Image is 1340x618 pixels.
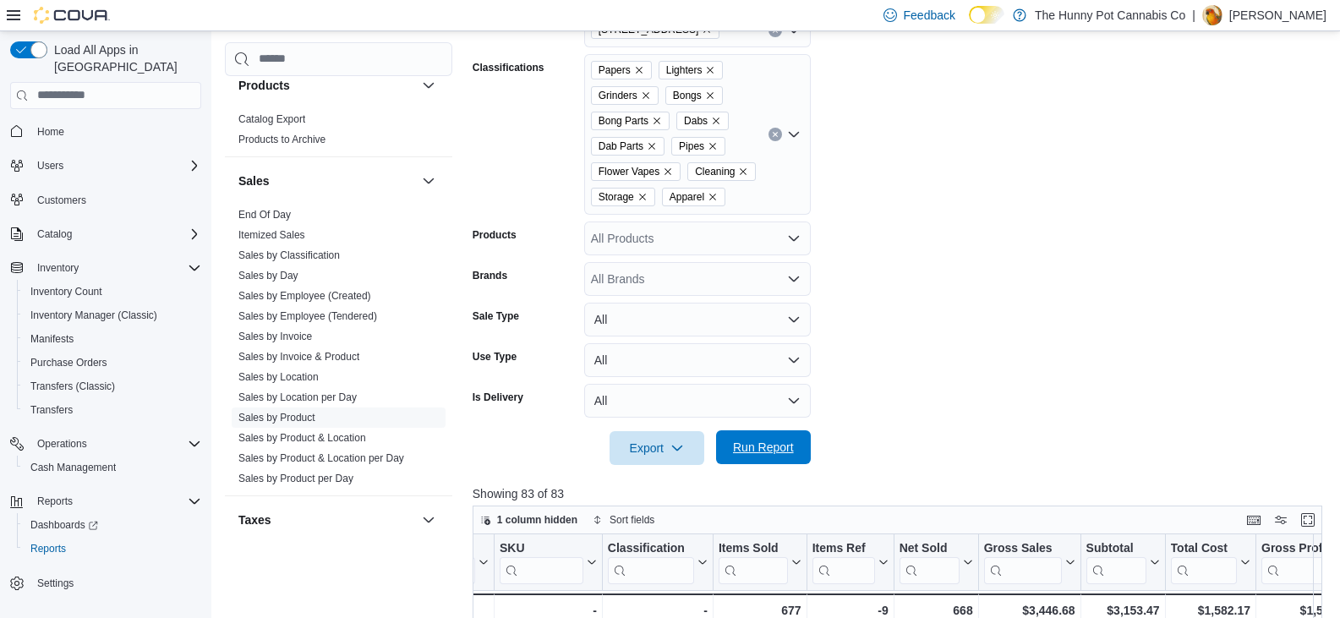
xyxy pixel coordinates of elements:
[673,87,702,104] span: Bongs
[1035,5,1185,25] p: The Hunny Pot Cannabis Co
[238,112,305,126] span: Catalog Export
[418,75,439,96] button: Products
[716,430,811,464] button: Run Report
[30,224,201,244] span: Catalog
[500,540,583,556] div: SKU
[30,224,79,244] button: Catalog
[30,309,157,322] span: Inventory Manager (Classic)
[1261,540,1339,583] div: Gross Profit
[37,227,72,241] span: Catalog
[705,65,715,75] button: Remove Lighters from selection in this group
[599,62,631,79] span: Papers
[608,540,694,556] div: Classification
[238,412,315,424] a: Sales by Product
[665,86,723,105] span: Bongs
[238,289,371,303] span: Sales by Employee (Created)
[30,518,98,532] span: Dashboards
[24,329,80,349] a: Manifests
[1244,510,1264,530] button: Keyboard shortcuts
[238,77,415,94] button: Products
[238,228,305,242] span: Itemized Sales
[17,456,208,479] button: Cash Management
[1086,540,1146,583] div: Subtotal
[238,172,270,189] h3: Sales
[711,116,721,126] button: Remove Dabs from selection in this group
[687,162,756,181] span: Cleaning
[473,309,519,323] label: Sale Type
[37,495,73,508] span: Reports
[30,285,102,298] span: Inventory Count
[225,109,452,156] div: Products
[238,472,353,485] span: Sales by Product per Day
[1192,5,1195,25] p: |
[30,121,201,142] span: Home
[738,167,748,177] button: Remove Cleaning from selection in this group
[238,431,366,445] span: Sales by Product & Location
[238,351,359,363] a: Sales by Invoice & Product
[17,327,208,351] button: Manifests
[30,572,201,593] span: Settings
[641,90,651,101] button: Remove Grinders from selection in this group
[17,537,208,561] button: Reports
[30,332,74,346] span: Manifests
[238,451,404,465] span: Sales by Product & Location per Day
[37,194,86,207] span: Customers
[662,188,725,206] span: Apparel
[238,391,357,404] span: Sales by Location per Day
[679,138,704,155] span: Pipes
[24,353,114,373] a: Purchase Orders
[30,190,93,211] a: Customers
[17,398,208,422] button: Transfers
[24,305,201,325] span: Inventory Manager (Classic)
[708,192,718,202] button: Remove Apparel from selection in this group
[30,189,201,211] span: Customers
[969,6,1004,24] input: Dark Mode
[30,434,201,454] span: Operations
[1170,540,1236,583] div: Total Cost
[418,171,439,191] button: Sales
[3,256,208,280] button: Inventory
[584,384,811,418] button: All
[591,86,659,105] span: Grinders
[1086,540,1146,556] div: Subtotal
[24,353,201,373] span: Purchase Orders
[671,137,725,156] span: Pipes
[17,351,208,375] button: Purchase Orders
[238,411,315,424] span: Sales by Product
[666,62,703,79] span: Lighters
[676,112,729,130] span: Dabs
[162,540,475,583] div: Product
[30,156,201,176] span: Users
[238,134,325,145] a: Products to Archive
[24,376,201,397] span: Transfers (Classic)
[24,305,164,325] a: Inventory Manager (Classic)
[768,128,782,141] button: Clear input
[24,282,201,302] span: Inventory Count
[663,167,673,177] button: Remove Flower Vapes from selection in this group
[473,269,507,282] label: Brands
[238,208,291,221] span: End Of Day
[238,371,319,383] a: Sales by Location
[30,403,73,417] span: Transfers
[473,228,517,242] label: Products
[473,61,544,74] label: Classifications
[238,113,305,125] a: Catalog Export
[584,343,811,377] button: All
[30,461,116,474] span: Cash Management
[708,141,718,151] button: Remove Pipes from selection in this group
[695,163,735,180] span: Cleaning
[591,112,670,130] span: Bong Parts
[30,434,94,454] button: Operations
[812,540,888,583] button: Items Ref
[24,539,73,559] a: Reports
[659,61,724,79] span: Lighters
[238,511,415,528] button: Taxes
[647,141,657,151] button: Remove Dab Parts from selection in this group
[238,511,271,528] h3: Taxes
[238,290,371,302] a: Sales by Employee (Created)
[162,540,475,556] div: Product
[17,304,208,327] button: Inventory Manager (Classic)
[719,540,788,583] div: Items Sold
[238,331,312,342] a: Sales by Invoice
[969,24,970,25] span: Dark Mode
